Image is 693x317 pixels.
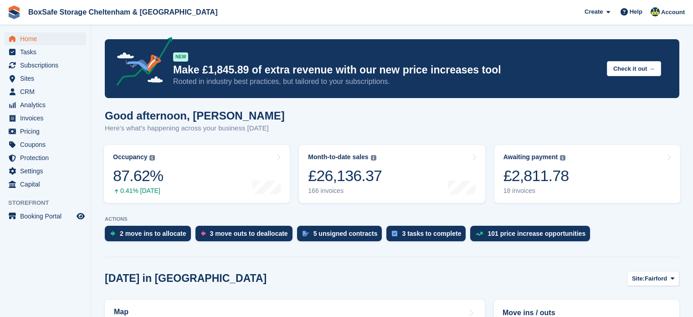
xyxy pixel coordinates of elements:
a: menu [5,99,86,111]
div: £26,136.37 [308,166,382,185]
span: Analytics [20,99,75,111]
a: menu [5,85,86,98]
div: NEW [173,52,188,62]
a: menu [5,72,86,85]
img: Kim Virabi [651,7,660,16]
div: Awaiting payment [503,153,558,161]
span: Protection [20,151,75,164]
a: menu [5,210,86,223]
img: contract_signature_icon-13c848040528278c33f63329250d36e43548de30e8caae1d1a13099fd9432cc5.svg [303,231,309,236]
div: 2 move ins to allocate [120,230,186,237]
a: 101 price increase opportunities [470,226,595,246]
div: 101 price increase opportunities [488,230,585,237]
div: 3 tasks to complete [402,230,461,237]
span: Sites [20,72,75,85]
a: Month-to-date sales £26,136.37 166 invoices [299,145,485,203]
img: icon-info-grey-7440780725fd019a000dd9b08b2336e03edf1995a4989e88bcd33f0948082b44.svg [149,155,155,161]
a: Awaiting payment £2,811.78 18 invoices [494,145,680,203]
div: 0.41% [DATE] [113,187,163,195]
a: menu [5,138,86,151]
a: 5 unsigned contracts [297,226,387,246]
span: Help [630,7,642,16]
img: move_ins_to_allocate_icon-fdf77a2bb77ea45bf5b3d319d69a93e2d87916cf1d5bf7949dd705db3b84f3ca.svg [110,231,115,236]
span: Account [661,8,685,17]
a: menu [5,32,86,45]
span: Tasks [20,46,75,58]
a: menu [5,178,86,191]
a: BoxSafe Storage Cheltenham & [GEOGRAPHIC_DATA] [25,5,221,20]
a: menu [5,151,86,164]
span: Pricing [20,125,75,138]
a: menu [5,46,86,58]
span: Capital [20,178,75,191]
img: price-adjustments-announcement-icon-8257ccfd72463d97f412b2fc003d46551f7dbcb40ab6d574587a9cd5c0d94... [109,37,173,89]
span: Coupons [20,138,75,151]
img: task-75834270c22a3079a89374b754ae025e5fb1db73e45f91037f5363f120a921f8.svg [392,231,397,236]
p: Make £1,845.89 of extra revenue with our new price increases tool [173,63,600,77]
a: menu [5,59,86,72]
div: 18 invoices [503,187,569,195]
a: menu [5,125,86,138]
span: Site: [632,274,645,283]
span: Storefront [8,198,91,208]
a: Occupancy 87.62% 0.41% [DATE] [104,145,290,203]
div: 3 move outs to deallocate [210,230,288,237]
span: Booking Portal [20,210,75,223]
a: 2 move ins to allocate [105,226,195,246]
p: ACTIONS [105,216,679,222]
img: price_increase_opportunities-93ffe204e8149a01c8c9dc8f82e8f89637d9d84a8eef4429ea346261dce0b2c0.svg [476,232,483,236]
a: 3 tasks to complete [386,226,470,246]
span: Create [585,7,603,16]
span: Home [20,32,75,45]
img: icon-info-grey-7440780725fd019a000dd9b08b2336e03edf1995a4989e88bcd33f0948082b44.svg [560,155,565,161]
h2: Map [114,308,128,316]
div: Month-to-date sales [308,153,368,161]
a: menu [5,112,86,125]
span: Invoices [20,112,75,125]
span: Fairford [645,274,667,283]
p: Here's what's happening across your business [DATE] [105,123,285,134]
div: 166 invoices [308,187,382,195]
div: 87.62% [113,166,163,185]
img: move_outs_to_deallocate_icon-f764333ba52eb49d3ac5e1228854f67142a1ed5810a6f6cc68b1a99e826820c5.svg [201,231,205,236]
p: Rooted in industry best practices, but tailored to your subscriptions. [173,77,600,87]
button: Check it out → [607,61,661,76]
img: icon-info-grey-7440780725fd019a000dd9b08b2336e03edf1995a4989e88bcd33f0948082b44.svg [371,155,376,161]
button: Site: Fairford [627,271,679,286]
img: stora-icon-8386f47178a22dfd0bd8f6a31ec36ba5ce8667c1dd55bd0f319d3a0aa187defe.svg [7,5,21,19]
a: Preview store [75,211,86,222]
div: £2,811.78 [503,166,569,185]
h1: Good afternoon, [PERSON_NAME] [105,109,285,122]
div: Occupancy [113,153,147,161]
span: Settings [20,165,75,177]
span: Subscriptions [20,59,75,72]
h2: [DATE] in [GEOGRAPHIC_DATA] [105,272,267,285]
a: menu [5,165,86,177]
a: 3 move outs to deallocate [195,226,297,246]
div: 5 unsigned contracts [313,230,378,237]
span: CRM [20,85,75,98]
